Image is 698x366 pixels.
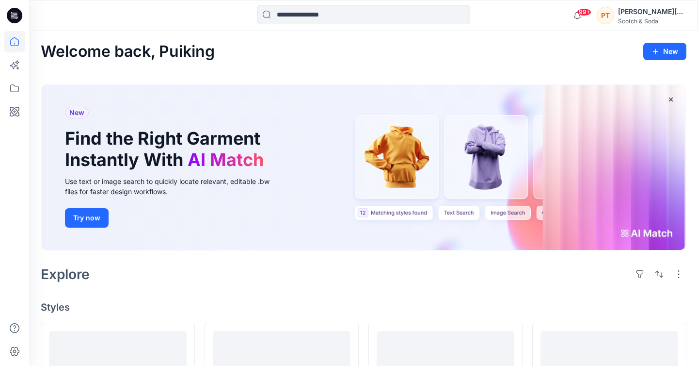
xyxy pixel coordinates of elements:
[643,43,686,60] button: New
[577,8,591,16] span: 99+
[65,128,269,170] h1: Find the Right Garment Instantly With
[597,7,614,24] div: PT
[65,208,109,228] button: Try now
[618,17,686,25] div: Scotch & Soda
[188,149,264,170] span: AI Match
[69,107,84,118] span: New
[41,301,686,313] h4: Styles
[65,176,283,197] div: Use text or image search to quickly locate relevant, editable .bw files for faster design workflows.
[618,6,686,17] div: [PERSON_NAME][MEDICAL_DATA]
[41,43,215,61] h2: Welcome back, Puiking
[41,266,90,282] h2: Explore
